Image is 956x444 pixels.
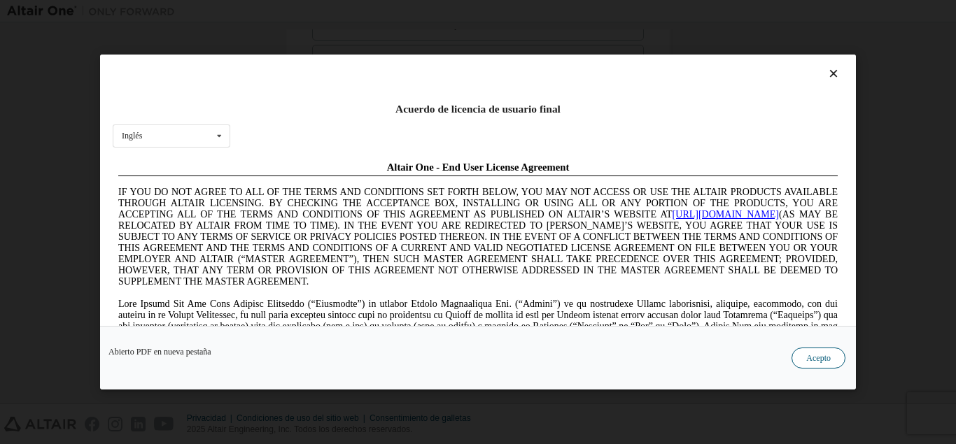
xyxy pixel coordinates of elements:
[6,31,725,131] span: IF YOU DO NOT AGREE TO ALL OF THE TERMS AND CONDITIONS SET FORTH BELOW, YOU MAY NOT ACCESS OR USE...
[6,143,725,243] span: Lore Ipsumd Sit Ame Cons Adipisc Elitseddo (“Eiusmodte”) in utlabor Etdolo Magnaaliqua Eni. (“Adm...
[108,348,211,356] a: Abierto PDF en nueva pestaña
[274,6,457,17] span: Altair One - End User License Agreement
[122,131,142,140] div: Inglés
[560,53,666,64] a: [URL][DOMAIN_NAME]
[792,348,845,368] button: Acepto
[113,102,843,116] div: Acuerdo de licencia de usuario final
